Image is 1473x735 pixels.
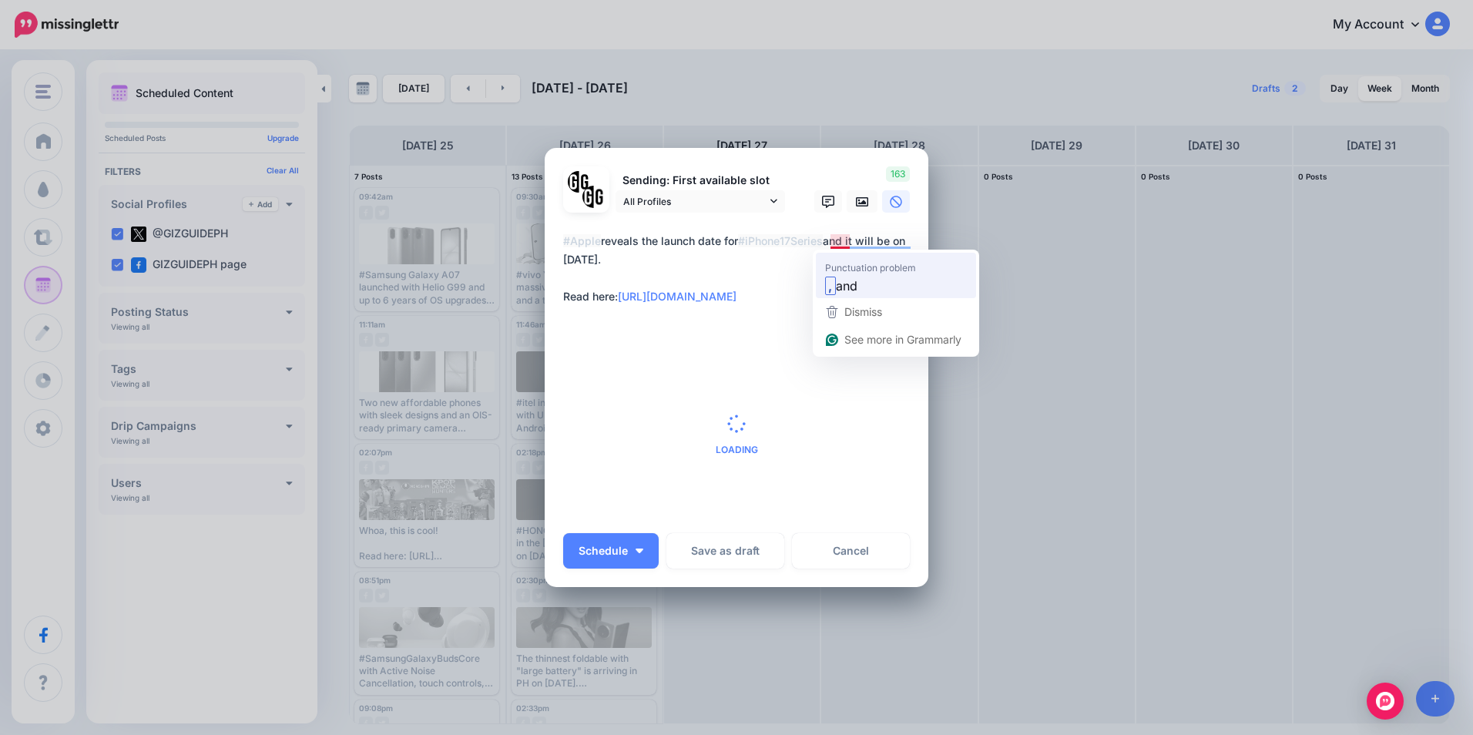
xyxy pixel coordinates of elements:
[636,549,643,553] img: arrow-down-white.png
[568,171,590,193] img: 353459792_649996473822713_4483302954317148903_n-bsa138318.png
[563,232,918,306] div: reveals the launch date for and it will be on [DATE]. Read here:
[563,533,659,569] button: Schedule
[792,533,910,569] a: Cancel
[886,166,910,182] span: 163
[1367,683,1404,720] div: Open Intercom Messenger
[579,545,628,556] span: Schedule
[716,414,758,455] div: Loading
[666,533,784,569] button: Save as draft
[563,232,918,324] textarea: To enrich screen reader interactions, please activate Accessibility in Grammarly extension settings
[616,172,785,190] p: Sending: First available slot
[623,193,767,210] span: All Profiles
[582,186,605,208] img: JT5sWCfR-79925.png
[616,190,785,213] a: All Profiles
